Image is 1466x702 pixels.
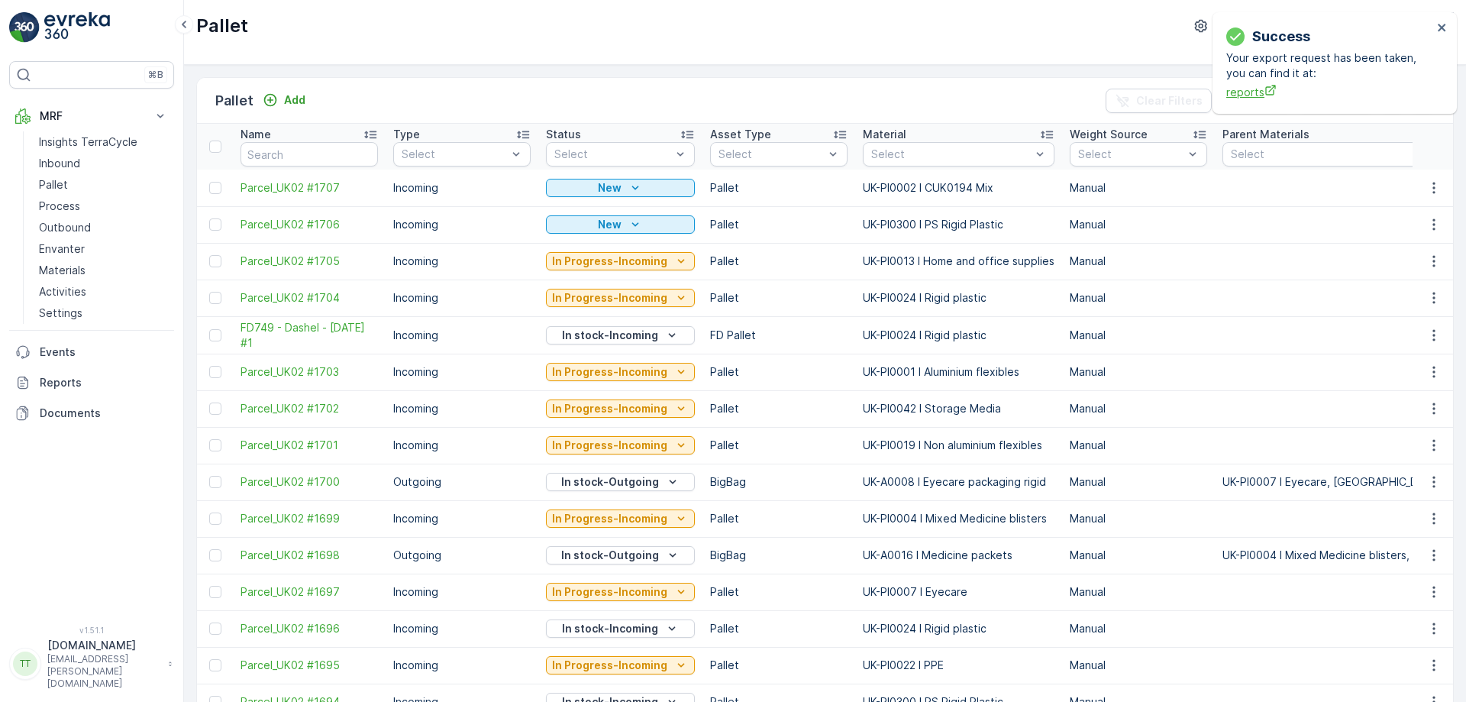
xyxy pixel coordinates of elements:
[241,254,378,269] a: Parcel_UK02 #1705
[241,584,378,600] a: Parcel_UK02 #1697
[33,217,174,238] a: Outbound
[863,254,1054,269] p: UK-PI0013 I Home and office supplies
[393,401,531,416] p: Incoming
[393,180,531,196] p: Incoming
[710,621,848,636] p: Pallet
[1252,26,1310,47] p: Success
[47,638,160,653] p: [DOMAIN_NAME]
[552,254,667,269] p: In Progress-Incoming
[257,91,312,109] button: Add
[561,474,659,490] p: In stock-Outgoing
[546,656,695,675] button: In Progress-Incoming
[284,92,305,108] p: Add
[552,658,667,673] p: In Progress-Incoming
[863,438,1054,453] p: UK-PI0019 I Non aluminium flexibles
[546,289,695,307] button: In Progress-Incoming
[241,658,378,673] a: Parcel_UK02 #1695
[402,147,507,162] p: Select
[393,584,531,600] p: Incoming
[562,328,658,343] p: In stock-Incoming
[33,281,174,302] a: Activities
[39,156,80,171] p: Inbound
[241,401,378,416] span: Parcel_UK02 #1702
[863,290,1054,306] p: UK-PI0024 I Rigid plastic
[1078,147,1183,162] p: Select
[39,134,137,150] p: Insights TerraCycle
[9,626,174,635] span: v 1.51.1
[1070,438,1207,453] p: Manual
[552,290,667,306] p: In Progress-Incoming
[863,584,1054,600] p: UK-PI0007 I Eyecare
[1226,84,1432,100] span: reports
[241,320,378,351] a: FD749 - Dashel - 23.09.2025 #1
[1070,290,1207,306] p: Manual
[209,586,221,598] div: Toggle Row Selected
[1222,127,1309,142] p: Parent Materials
[39,263,86,278] p: Materials
[552,364,667,380] p: In Progress-Incoming
[39,241,85,257] p: Envanter
[209,218,221,231] div: Toggle Row Selected
[9,101,174,131] button: MRF
[1070,401,1207,416] p: Manual
[9,337,174,367] a: Events
[241,127,271,142] p: Name
[710,328,848,343] p: FD Pallet
[393,511,531,526] p: Incoming
[39,306,82,321] p: Settings
[1070,127,1148,142] p: Weight Source
[710,511,848,526] p: Pallet
[209,549,221,561] div: Toggle Row Selected
[33,174,174,196] a: Pallet
[241,438,378,453] a: Parcel_UK02 #1701
[241,217,378,232] a: Parcel_UK02 #1706
[546,583,695,601] button: In Progress-Incoming
[863,511,1054,526] p: UK-PI0004 I Mixed Medicine blisters
[710,401,848,416] p: Pallet
[1136,93,1203,108] p: Clear Filters
[241,474,378,490] span: Parcel_UK02 #1700
[241,548,378,563] span: Parcel_UK02 #1698
[1226,50,1432,81] p: Your export request has been taken, you can find it at:
[209,623,221,635] div: Toggle Row Selected
[710,254,848,269] p: Pallet
[710,438,848,453] p: Pallet
[546,179,695,197] button: New
[393,127,420,142] p: Type
[13,652,37,676] div: TT
[47,653,160,690] p: [EMAIL_ADDRESS][PERSON_NAME][DOMAIN_NAME]
[215,90,253,112] p: Pallet
[710,290,848,306] p: Pallet
[546,215,695,234] button: New
[44,12,110,43] img: logo_light-DOdMpM7g.png
[33,131,174,153] a: Insights TerraCycle
[863,328,1054,343] p: UK-PI0024 I Rigid plastic
[546,326,695,345] button: In stock-Incoming
[9,398,174,429] a: Documents
[710,217,848,232] p: Pallet
[863,658,1054,673] p: UK-PI0022 I PPE
[1070,364,1207,380] p: Manual
[863,401,1054,416] p: UK-PI0042 I Storage Media
[1106,89,1212,113] button: Clear Filters
[39,199,80,214] p: Process
[209,292,221,304] div: Toggle Row Selected
[393,474,531,490] p: Outgoing
[863,127,906,142] p: Material
[863,180,1054,196] p: UK-PI0002 I CUK0194 Mix
[209,476,221,488] div: Toggle Row Selected
[1070,548,1207,563] p: Manual
[546,252,695,270] button: In Progress-Incoming
[33,260,174,281] a: Materials
[39,284,86,299] p: Activities
[393,438,531,453] p: Incoming
[241,364,378,380] a: Parcel_UK02 #1703
[241,621,378,636] a: Parcel_UK02 #1696
[393,658,531,673] p: Incoming
[39,177,68,192] p: Pallet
